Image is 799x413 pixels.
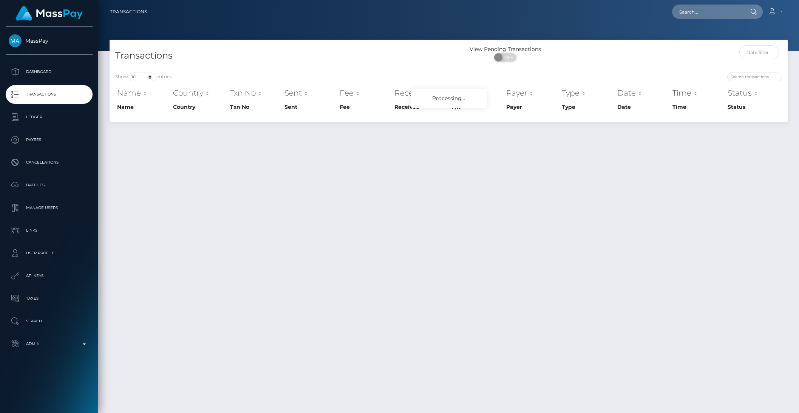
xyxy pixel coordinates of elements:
p: Links [9,225,90,236]
th: Txn No [228,85,283,101]
label: Show entries [115,73,172,81]
th: Date [615,85,671,101]
p: Transactions [9,89,90,100]
th: Date [615,101,671,113]
p: Manage Users [9,202,90,213]
th: F/X [450,85,504,101]
p: Admin [9,338,90,350]
th: Sent [283,101,338,113]
p: API Keys [9,270,90,282]
a: Manage Users [6,198,93,217]
div: Processing... [411,89,487,108]
th: Status [726,85,782,101]
a: Search [6,312,93,331]
th: Txn No [228,101,283,113]
a: Dashboard [6,62,93,81]
a: User Profile [6,244,93,263]
th: Payer [504,101,560,113]
p: Batches [9,179,90,191]
a: Transactions [110,4,147,20]
a: Links [6,221,93,240]
a: Payees [6,130,93,149]
th: Type [560,85,615,101]
th: Sent [283,85,338,101]
th: Fee [338,101,393,113]
a: Batches [6,176,93,195]
input: Search... [672,5,743,19]
th: Time [671,101,726,113]
th: Received [393,85,450,101]
th: Fee [338,85,393,101]
th: Name [115,101,171,113]
a: Transactions [6,85,93,104]
p: Cancellations [9,157,90,168]
th: Received [393,101,450,113]
p: Dashboard [9,66,90,77]
select: Showentries [128,73,156,81]
p: User Profile [9,247,90,259]
th: Name [115,85,171,101]
h4: Transactions [115,49,443,62]
input: Search transactions [727,73,782,81]
p: Payees [9,134,90,145]
a: Admin [6,334,93,353]
p: Ledger [9,111,90,123]
span: OFF [498,53,517,62]
th: Country [171,85,228,101]
a: Ledger [6,108,93,127]
p: Taxes [9,293,90,304]
th: Payer [504,85,560,101]
th: Time [671,85,726,101]
th: Type [560,101,615,113]
input: Date filter [739,45,779,59]
th: Status [726,101,782,113]
th: Country [171,101,228,113]
a: Cancellations [6,153,93,172]
div: View Pending Transactions [449,45,562,53]
a: Taxes [6,289,93,308]
span: MassPay [6,37,93,44]
a: API Keys [6,266,93,285]
p: Search [9,316,90,327]
img: MassPay Logo [15,6,83,21]
img: MassPay [9,34,22,47]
